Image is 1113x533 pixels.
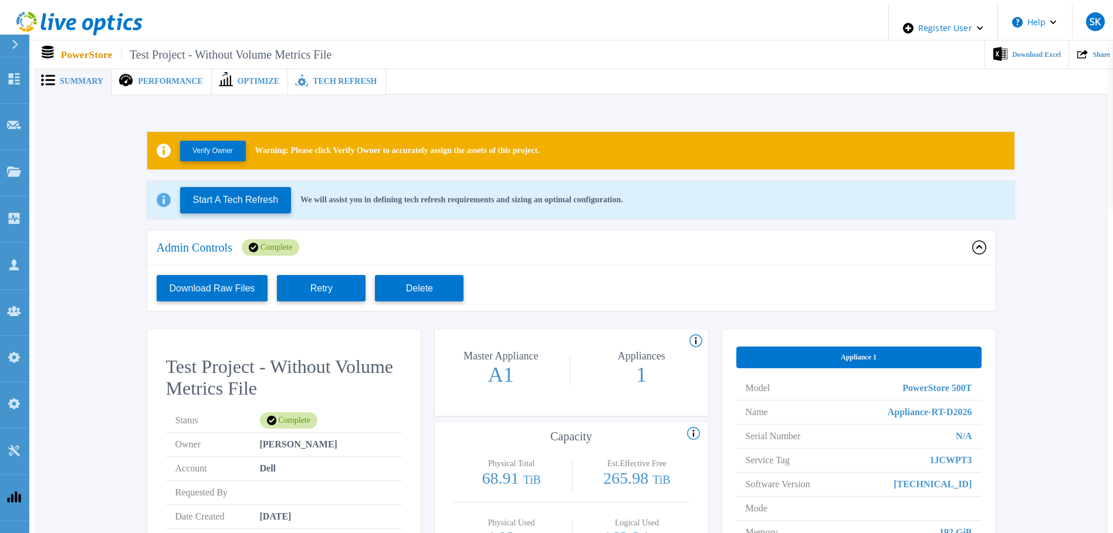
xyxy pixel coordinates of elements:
span: Tech Refresh [313,77,377,86]
div: , [5,5,1108,503]
button: Verify Owner [180,141,246,161]
span: [TECHNICAL_ID] [894,473,972,496]
span: Serial Number [746,425,801,448]
span: Date Created [175,505,260,528]
span: Dell [260,457,276,480]
span: Software Version [746,473,810,496]
span: Account [175,457,260,480]
p: Appliances [579,351,704,361]
p: Logical Used [587,519,686,527]
span: Optimize [238,77,280,86]
div: Complete [260,412,317,429]
span: Requested By [175,481,260,504]
span: Download Excel [1012,51,1061,58]
div: Register User [889,5,997,52]
button: Delete [375,275,464,301]
h2: Test Project - Without Volume Metrics File [166,356,402,399]
p: 1 [576,364,708,385]
span: [PERSON_NAME] [260,433,337,456]
span: Mode [746,497,767,520]
span: Test Project - Without Volume Metrics File [121,48,331,62]
span: TiB [523,473,540,486]
span: Share [1092,51,1110,58]
span: Performance [138,77,202,86]
span: [DATE] [260,505,292,528]
button: Start A Tech Refresh [180,187,292,213]
span: Appliance 1 [841,352,877,362]
span: Owner [175,433,260,456]
p: Physical Total [462,460,561,468]
p: Warning: Please click Verify Owner to accurately assign the assets of this project. [255,146,540,155]
p: Est.Effective Free [587,460,686,468]
p: Master Appliance [438,351,564,361]
button: Help [998,5,1071,40]
p: 68.91 [459,470,564,488]
span: Service Tag [746,449,790,472]
p: PowerStore [61,48,332,62]
span: Model [746,376,770,400]
p: We will assist you in defining tech refresh requirements and sizing an optimal configuration. [300,195,623,205]
button: Download Raw Files [157,275,268,301]
span: PowerStore 500T [902,376,972,400]
p: Physical Used [462,519,561,527]
span: Summary [60,77,103,86]
span: 1JCWPT3 [930,449,972,472]
span: Status [175,409,260,432]
span: Appliance-RT-D2026 [888,400,972,424]
button: Retry [277,275,366,301]
span: Name [746,400,768,424]
p: 265.98 [584,470,689,488]
p: Admin Controls [157,242,232,253]
span: N/A [956,425,972,448]
span: TiB [652,473,670,486]
p: A1 [435,364,567,385]
div: Complete [242,239,299,256]
span: SK [1090,17,1101,26]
